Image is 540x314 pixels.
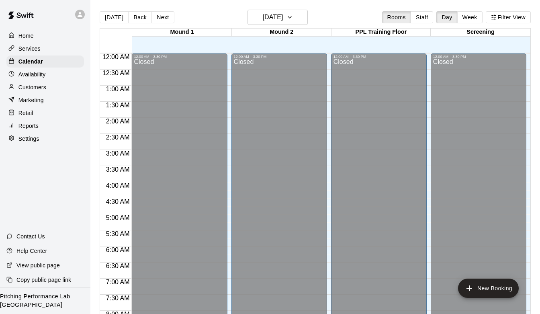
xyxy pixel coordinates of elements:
[234,55,325,59] div: 12:00 AM – 3:30 PM
[104,102,132,109] span: 1:30 AM
[18,32,34,40] p: Home
[6,107,84,119] a: Retail
[100,70,132,76] span: 12:30 AM
[104,86,132,92] span: 1:00 AM
[100,53,132,60] span: 12:00 AM
[18,135,39,143] p: Settings
[6,68,84,80] a: Availability
[262,12,283,23] h6: [DATE]
[132,29,232,36] div: Mound 1
[104,263,132,269] span: 6:30 AM
[16,247,47,255] p: Help Center
[433,55,524,59] div: 12:00 AM – 3:30 PM
[104,295,132,302] span: 7:30 AM
[134,55,225,59] div: 12:00 AM – 3:30 PM
[333,55,424,59] div: 12:00 AM – 3:30 PM
[104,230,132,237] span: 5:30 AM
[18,45,41,53] p: Services
[104,279,132,285] span: 7:00 AM
[6,81,84,93] a: Customers
[104,198,132,205] span: 4:30 AM
[104,150,132,157] span: 3:00 AM
[458,279,519,298] button: add
[6,43,84,55] a: Services
[6,133,84,145] a: Settings
[16,276,71,284] p: Copy public page link
[18,109,33,117] p: Retail
[104,166,132,173] span: 3:30 AM
[232,29,331,36] div: Mound 2
[6,94,84,106] a: Marketing
[104,182,132,189] span: 4:00 AM
[331,29,431,36] div: PPL Training Floor
[457,11,483,23] button: Week
[436,11,457,23] button: Day
[104,214,132,221] span: 5:00 AM
[128,11,152,23] button: Back
[6,55,84,68] a: Calendar
[18,96,44,104] p: Marketing
[18,122,39,130] p: Reports
[18,70,46,78] p: Availability
[411,11,434,23] button: Staff
[6,30,84,42] a: Home
[104,246,132,253] span: 6:00 AM
[151,11,174,23] button: Next
[18,57,43,66] p: Calendar
[6,120,84,132] a: Reports
[382,11,411,23] button: Rooms
[431,29,530,36] div: Screening
[16,232,45,240] p: Contact Us
[247,10,308,25] button: [DATE]
[16,261,60,269] p: View public page
[486,11,531,23] button: Filter View
[104,118,132,125] span: 2:00 AM
[18,83,46,91] p: Customers
[104,134,132,141] span: 2:30 AM
[100,11,129,23] button: [DATE]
